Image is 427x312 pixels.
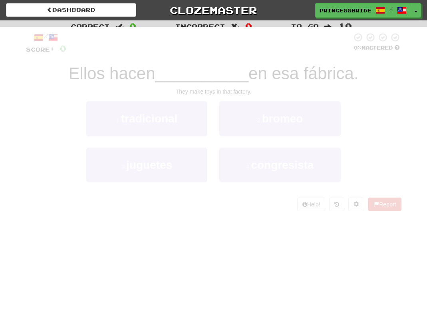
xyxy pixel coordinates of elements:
button: 1.tradicional [86,101,207,136]
span: Score: [26,46,55,53]
div: They make toys in that factory. [26,88,401,96]
span: Incorrect [175,22,225,30]
button: 4.congresista [219,148,340,182]
a: princessbride / [315,3,411,18]
span: juguetes [126,159,172,171]
div: Mastered [352,44,401,52]
span: princessbride [320,7,371,14]
span: 10 [338,21,352,31]
span: : [324,23,333,30]
button: 2.bromeo [219,101,340,136]
small: 4 . [246,164,251,170]
span: bromeo [262,112,303,125]
button: Report [368,198,401,211]
span: / [389,6,393,12]
button: Help! [297,198,326,211]
span: : [115,23,124,30]
button: 3.juguetes [86,148,207,182]
span: 0 % [354,44,361,51]
span: congresista [251,159,314,171]
span: 0 [60,43,66,53]
span: 0 [245,21,252,31]
a: Dashboard [6,3,136,17]
span: tradicional [121,112,178,125]
small: 1 . [116,117,121,124]
span: : [231,23,240,30]
small: 2 . [257,117,262,124]
small: 3 . [121,164,126,170]
span: 0 [129,21,136,31]
span: Correct [71,22,110,30]
span: en esa fábrica. [248,64,359,83]
span: Ellos hacen [68,64,155,83]
button: Round history (alt+y) [329,198,344,211]
span: To go [291,22,319,30]
a: Clozemaster [148,3,278,17]
div: / [26,32,66,42]
span: __________ [155,64,249,83]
